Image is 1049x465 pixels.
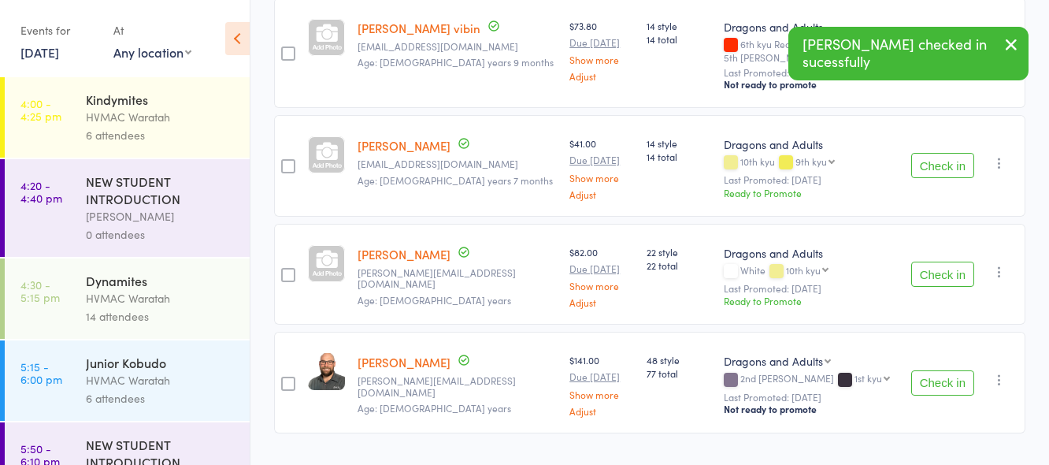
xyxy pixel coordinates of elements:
div: Kindymites [86,91,236,108]
a: 5:15 -6:00 pmJunior KobudoHVMAC Waratah6 attendees [5,340,250,421]
span: 77 total [647,366,711,380]
small: nicholas.tranchini@uon.edu.au [358,375,557,398]
div: [PERSON_NAME] [86,207,236,225]
small: Due [DATE] [569,154,634,166]
a: 4:00 -4:25 pmKindymitesHVMAC Waratah6 attendees [5,77,250,158]
div: 6th kyu Red [724,39,898,62]
div: $141.00 [569,353,634,415]
a: Adjust [569,189,634,199]
small: Due [DATE] [569,37,634,48]
a: [PERSON_NAME] vibin [358,20,480,36]
button: Check in [911,153,974,178]
span: 14 style [647,136,711,150]
div: $82.00 [569,245,634,307]
div: HVMAC Waratah [86,371,236,389]
small: Last Promoted: [DATE] [724,283,898,294]
time: 4:00 - 4:25 pm [20,97,61,122]
small: Last Promoted: [DATE] [724,174,898,185]
span: Age: [DEMOGRAPHIC_DATA] years [358,293,511,307]
small: Due [DATE] [569,263,634,274]
div: White [724,265,898,278]
a: [PERSON_NAME] [358,246,450,262]
div: 0 attendees [86,225,236,244]
div: Dynamites [86,272,236,289]
a: Show more [569,281,634,291]
div: 14 attendees [86,307,236,325]
a: [PERSON_NAME] [358,354,450,370]
div: Dragons and Adults [724,136,898,152]
a: Show more [569,173,634,183]
div: $41.00 [569,136,634,199]
button: Check in [911,262,974,287]
div: Any location [113,43,191,61]
div: Dragons and Adults [724,353,823,369]
a: Show more [569,389,634,400]
div: Junior Kobudo [86,354,236,371]
div: Dragons and Adults [724,19,898,35]
div: HVMAC Waratah [86,289,236,307]
span: Age: [DEMOGRAPHIC_DATA] years [358,401,511,415]
div: 10th kyu [786,265,821,275]
small: Last Promoted: [DATE] [724,67,898,78]
span: 14 style [647,19,711,32]
span: 22 style [647,245,711,259]
div: Ready to Promote [724,186,898,199]
div: [PERSON_NAME] checked in sucessfully [788,27,1029,80]
span: Age: [DEMOGRAPHIC_DATA] years 7 months [358,173,553,187]
time: 5:15 - 6:00 pm [20,360,62,385]
span: 14 total [647,150,711,163]
time: 4:20 - 4:40 pm [20,179,62,204]
div: 10th kyu [724,156,898,169]
small: dizaparayilvibin@gmail.com [358,41,557,52]
span: 22 total [647,259,711,272]
a: Adjust [569,297,634,307]
div: Not ready to promote [724,78,898,91]
a: [DATE] [20,43,59,61]
div: Ready to Promote [724,294,898,307]
span: 48 style [647,353,711,366]
a: 4:20 -4:40 pmNEW STUDENT INTRODUCTION[PERSON_NAME]0 attendees [5,159,250,257]
div: $73.80 [569,19,634,81]
a: 4:30 -5:15 pmDynamitesHVMAC Waratah14 attendees [5,259,250,339]
div: 2nd [PERSON_NAME] [724,373,898,386]
time: 4:30 - 5:15 pm [20,278,60,303]
a: Adjust [569,71,634,81]
div: Not ready to promote [724,403,898,415]
a: Adjust [569,406,634,416]
div: 1st kyu [854,373,882,383]
div: Dragons and Adults [724,245,898,261]
a: [PERSON_NAME] [358,137,450,154]
div: 6 attendees [86,126,236,144]
div: NEW STUDENT INTRODUCTION [86,173,236,207]
div: 9th kyu [795,156,827,166]
a: Show more [569,54,634,65]
span: 14 total [647,32,711,46]
small: Last Promoted: [DATE] [724,392,898,403]
small: Due [DATE] [569,371,634,382]
button: Check in [911,370,974,396]
div: Events for [20,17,98,43]
div: HVMAC Waratah [86,108,236,126]
img: image1685522985.png [308,353,345,390]
div: 5th [PERSON_NAME] [724,52,816,62]
small: khi34@hotmail.com [358,158,557,169]
span: Age: [DEMOGRAPHIC_DATA] years 9 months [358,55,554,69]
small: richard_spilsbury@hotmail.com [358,267,557,290]
div: 6 attendees [86,389,236,407]
div: At [113,17,191,43]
